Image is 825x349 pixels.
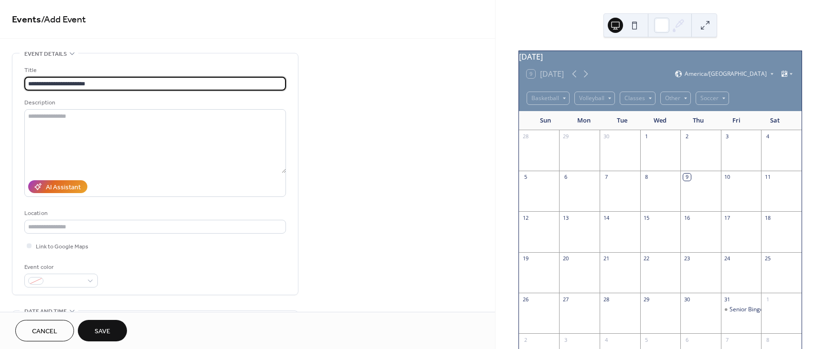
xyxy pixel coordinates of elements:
div: 12 [522,214,529,221]
div: Thu [679,111,718,130]
div: 6 [562,174,569,181]
div: 30 [603,133,610,140]
div: 6 [683,336,690,343]
div: 29 [562,133,569,140]
div: Description [24,98,284,108]
div: 24 [724,255,731,262]
div: 10 [724,174,731,181]
span: Event details [24,49,67,59]
div: 3 [724,133,731,140]
div: Fri [718,111,756,130]
div: 4 [603,336,610,343]
div: 3 [562,336,569,343]
div: 20 [562,255,569,262]
div: 25 [764,255,771,262]
div: 28 [522,133,529,140]
div: Tue [603,111,641,130]
div: 18 [764,214,771,221]
div: 13 [562,214,569,221]
div: 5 [522,174,529,181]
span: / Add Event [41,10,86,29]
button: Cancel [15,320,74,341]
div: Senior Bingo [730,306,763,314]
span: Link to Google Maps [36,242,88,252]
span: Date and time [24,307,67,317]
div: 11 [764,174,771,181]
div: 29 [643,296,650,303]
div: 28 [603,296,610,303]
div: 21 [603,255,610,262]
div: 19 [522,255,529,262]
div: 22 [643,255,650,262]
span: Cancel [32,327,57,337]
div: Sun [527,111,565,130]
div: 14 [603,214,610,221]
div: 23 [683,255,690,262]
div: Title [24,65,284,75]
div: 2 [683,133,690,140]
span: Save [95,327,110,337]
div: 31 [724,296,731,303]
div: 8 [643,174,650,181]
div: AI Assistant [46,183,81,193]
button: Save [78,320,127,341]
div: 2 [522,336,529,343]
div: 1 [643,133,650,140]
div: 4 [764,133,771,140]
div: Sat [756,111,794,130]
a: Events [12,10,41,29]
span: America/[GEOGRAPHIC_DATA] [685,71,767,77]
div: 7 [603,174,610,181]
div: 1 [764,296,771,303]
div: 15 [643,214,650,221]
div: Event color [24,262,96,272]
div: 30 [683,296,690,303]
div: Wed [641,111,679,130]
div: 16 [683,214,690,221]
div: 9 [683,174,690,181]
div: 7 [724,336,731,343]
div: Mon [565,111,603,130]
div: 26 [522,296,529,303]
div: Location [24,208,284,218]
div: 5 [643,336,650,343]
div: Senior Bingo [721,306,762,314]
div: [DATE] [519,51,802,62]
div: 8 [764,336,771,343]
div: 17 [724,214,731,221]
div: 27 [562,296,569,303]
button: AI Assistant [28,180,87,193]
